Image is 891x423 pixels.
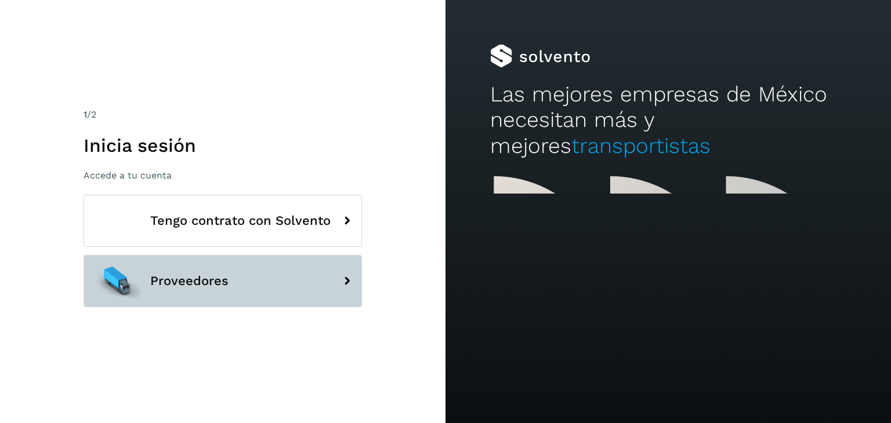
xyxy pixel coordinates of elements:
[490,82,846,159] h2: Las mejores empresas de México necesitan más y mejores
[84,109,87,120] span: 1
[84,195,362,247] button: Tengo contrato con Solvento
[84,108,362,122] div: /2
[150,274,229,288] span: Proveedores
[84,170,362,181] p: Accede a tu cuenta
[571,133,711,158] span: transportistas
[150,214,331,228] span: Tengo contrato con Solvento
[84,134,362,156] h1: Inicia sesión
[84,255,362,307] button: Proveedores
